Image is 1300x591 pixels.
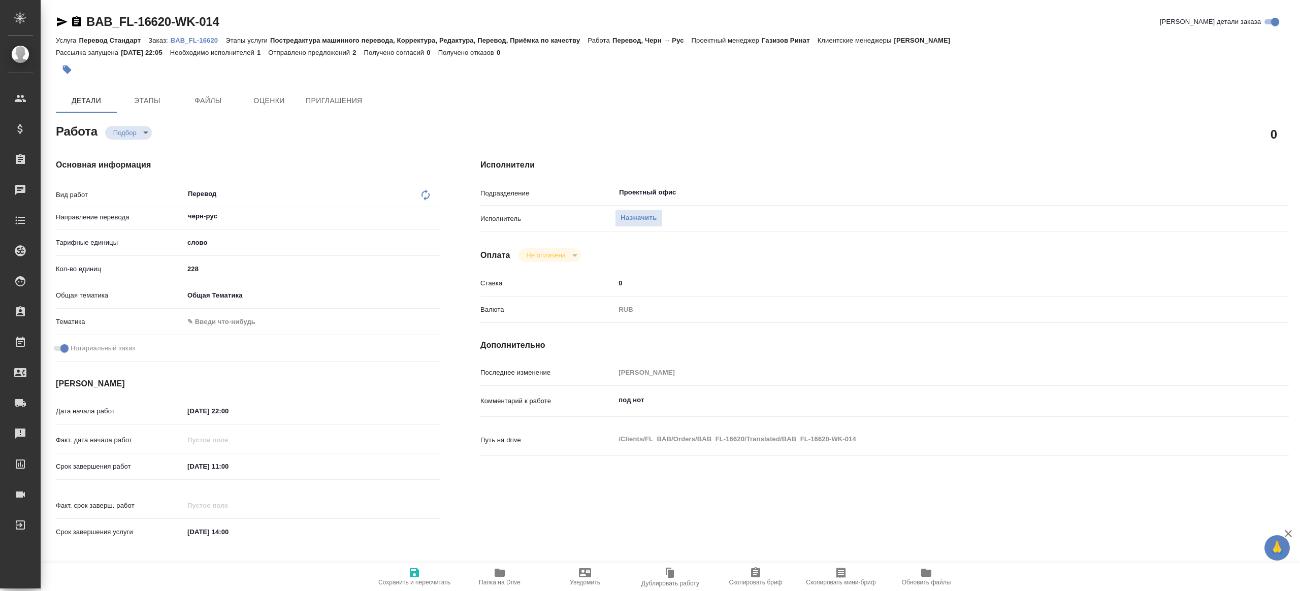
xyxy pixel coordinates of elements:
[184,287,440,304] div: Общая Тематика
[56,212,184,222] p: Направление перевода
[612,37,692,44] p: Перевод, Черн → Рус
[184,313,440,331] div: ✎ Введи что-нибудь
[184,261,440,276] input: ✎ Введи что-нибудь
[56,49,121,56] p: Рассылка запущена
[171,37,225,44] p: BAB_FL-16620
[894,37,958,44] p: [PERSON_NAME]
[1216,191,1218,193] button: Open
[1264,535,1290,561] button: 🙏
[62,94,111,107] span: Детали
[480,305,615,315] p: Валюта
[187,317,428,327] div: ✎ Введи что-нибудь
[615,276,1221,290] input: ✎ Введи что-нибудь
[56,317,184,327] p: Тематика
[438,49,497,56] p: Получено отказов
[729,579,782,586] span: Скопировать бриф
[56,37,79,44] p: Услуга
[542,563,628,591] button: Уведомить
[56,501,184,511] p: Факт. срок заверш. работ
[480,339,1289,351] h4: Дополнительно
[818,37,894,44] p: Клиентские менеджеры
[497,49,508,56] p: 0
[884,563,969,591] button: Обновить файлы
[56,290,184,301] p: Общая тематика
[184,524,273,539] input: ✎ Введи что-нибудь
[56,378,440,390] h4: [PERSON_NAME]
[480,159,1289,171] h4: Исполнители
[372,563,457,591] button: Сохранить и пересчитать
[798,563,884,591] button: Скопировать мини-бриф
[56,190,184,200] p: Вид работ
[902,579,951,586] span: Обновить файлы
[184,404,273,418] input: ✎ Введи что-нибудь
[1269,537,1286,559] span: 🙏
[110,128,140,137] button: Подбор
[480,278,615,288] p: Ставка
[480,249,510,261] h4: Оплата
[570,579,600,586] span: Уведомить
[615,301,1221,318] div: RUB
[1160,17,1261,27] span: [PERSON_NAME] детали заказа
[270,37,588,44] p: Постредактура машинного перевода, Корректура, Редактура, Перевод, Приёмка по качеству
[56,58,78,81] button: Добавить тэг
[692,37,762,44] p: Проектный менеджер
[56,121,97,140] h2: Работа
[86,15,219,28] a: BAB_FL-16620-WK-014
[628,563,713,591] button: Дублировать работу
[1271,125,1277,143] h2: 0
[184,433,273,447] input: Пустое поле
[479,579,521,586] span: Папка на Drive
[56,527,184,537] p: Срок завершения услуги
[621,212,657,224] span: Назначить
[71,16,83,28] button: Скопировать ссылку
[588,37,612,44] p: Работа
[615,365,1221,380] input: Пустое поле
[56,16,68,28] button: Скопировать ссылку для ЯМессенджера
[615,209,662,227] button: Назначить
[225,37,270,44] p: Этапы услуги
[762,37,818,44] p: Газизов Ринат
[434,215,436,217] button: Open
[480,214,615,224] p: Исполнитель
[56,264,184,274] p: Кол-во единиц
[71,343,135,353] span: Нотариальный заказ
[105,126,152,140] div: Подбор
[641,580,699,587] span: Дублировать работу
[427,49,438,56] p: 0
[306,94,363,107] span: Приглашения
[268,49,352,56] p: Отправлено предложений
[56,238,184,248] p: Тарифные единицы
[56,435,184,445] p: Факт. дата начала работ
[257,49,268,56] p: 1
[524,251,569,259] button: Не оплачена
[184,459,273,474] input: ✎ Введи что-нибудь
[615,391,1221,409] textarea: под нот
[480,368,615,378] p: Последнее изменение
[480,435,615,445] p: Путь на drive
[364,49,427,56] p: Получено согласий
[184,94,233,107] span: Файлы
[352,49,364,56] p: 2
[378,579,450,586] span: Сохранить и пересчитать
[56,159,440,171] h4: Основная информация
[184,498,273,513] input: Пустое поле
[123,94,172,107] span: Этапы
[148,37,170,44] p: Заказ:
[79,37,148,44] p: Перевод Стандарт
[480,188,615,199] p: Подразделение
[806,579,875,586] span: Скопировать мини-бриф
[480,396,615,406] p: Комментарий к работе
[184,234,440,251] div: слово
[518,248,581,262] div: Подбор
[457,563,542,591] button: Папка на Drive
[121,49,170,56] p: [DATE] 22:05
[615,431,1221,448] textarea: /Clients/FL_BAB/Orders/BAB_FL-16620/Translated/BAB_FL-16620-WK-014
[171,36,225,44] a: BAB_FL-16620
[56,462,184,472] p: Срок завершения работ
[245,94,294,107] span: Оценки
[170,49,257,56] p: Необходимо исполнителей
[56,406,184,416] p: Дата начала работ
[713,563,798,591] button: Скопировать бриф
